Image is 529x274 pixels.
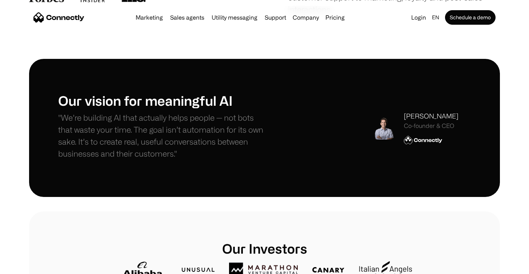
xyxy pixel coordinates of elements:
a: Support [262,15,289,20]
div: Company [293,12,319,23]
p: "We’re building AI that actually helps people — not bots that waste your time. The goal isn’t aut... [58,112,265,160]
div: en [429,12,444,23]
h1: Our vision for meaningful AI [58,93,265,108]
a: Login [408,12,429,23]
div: [PERSON_NAME] [404,111,458,121]
a: home [33,12,84,23]
aside: Language selected: English [7,261,44,271]
div: Company [290,12,321,23]
a: Pricing [322,15,348,20]
a: Utility messaging [209,15,260,20]
ul: Language list [15,261,44,271]
a: Schedule a demo [445,10,496,25]
div: Co-founder & CEO [404,122,458,129]
a: Marketing [133,15,166,20]
h1: Our Investors [117,241,412,256]
a: Sales agents [167,15,207,20]
div: en [432,12,439,23]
